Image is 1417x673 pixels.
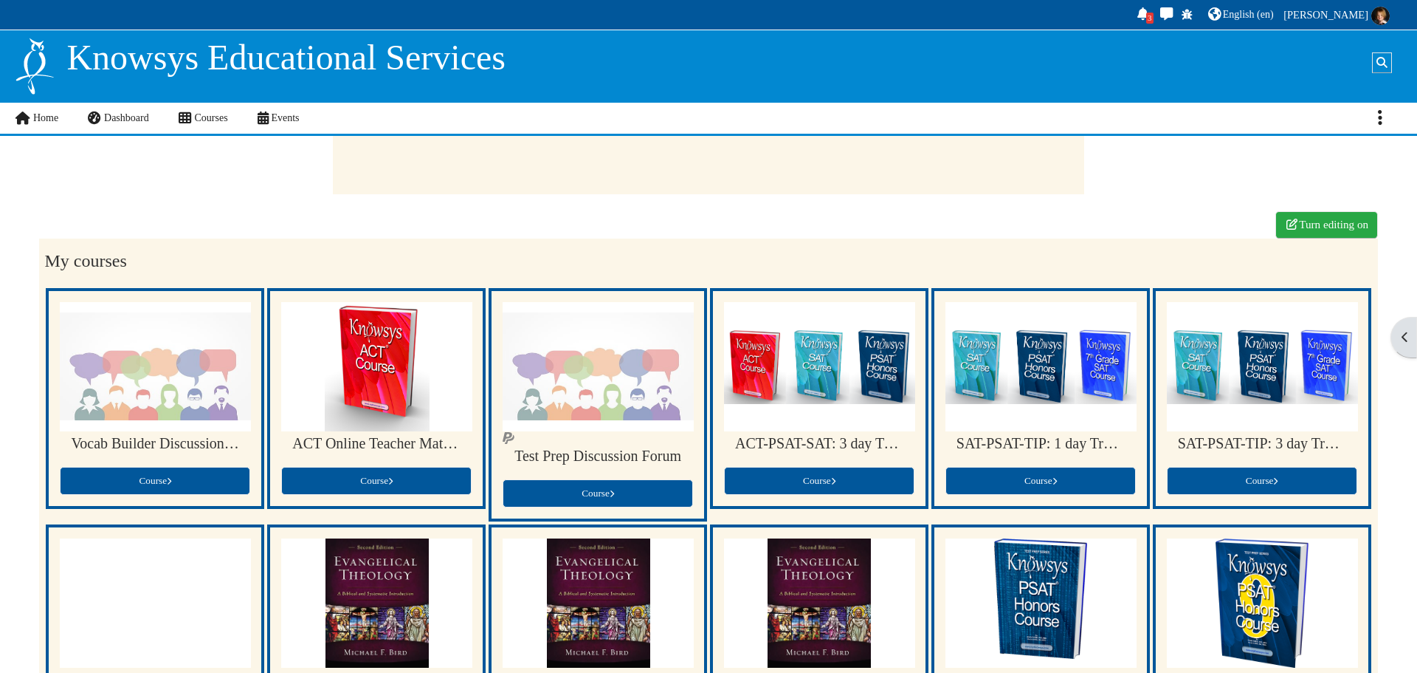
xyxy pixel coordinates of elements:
[956,435,1125,452] a: SAT-PSAT-TIP: 1 day Training
[1283,9,1368,21] span: [PERSON_NAME]
[1275,211,1378,239] a: Turn editing on
[60,467,250,495] a: Course
[1178,435,1346,452] a: SAT-PSAT-TIP: 3 day Training
[360,475,393,486] span: Course
[1156,3,1179,26] a: Toggle messaging drawer There are 0 unread conversations
[1024,475,1057,486] span: Course
[514,448,682,465] a: Test Prep Discussion Forum
[73,103,163,134] a: Dashboard
[292,435,461,452] a: ACT Online Teacher Materials
[724,467,914,495] a: Course
[14,103,314,134] nav: Site links
[1246,475,1278,486] span: Course
[582,488,614,499] span: Course
[139,475,172,486] span: Course
[1146,13,1154,24] div: 3
[503,479,693,508] a: Course
[104,112,149,123] span: Dashboard
[1363,103,1397,134] a: Actions menu
[1180,10,1193,20] i: Ad hoc debug (off)
[945,467,1136,495] a: Course
[33,112,58,123] span: Home
[164,103,243,134] a: Courses
[1206,3,1276,26] a: English ‎(en)‎
[71,435,239,452] a: Vocab Builder Discussion Forum
[194,112,227,123] span: Courses
[1281,3,1392,26] a: User menu
[803,475,835,486] span: Course
[735,435,903,452] a: ACT-PSAT-SAT: 3 day Training
[243,103,314,134] a: Events
[1159,7,1175,20] i: Toggle messaging drawer
[503,432,514,444] img: PayPal
[66,36,506,79] p: Knowsys Educational Services
[14,36,55,96] img: Logo
[1223,9,1274,20] span: English ‎(en)‎
[1133,3,1154,26] div: Show notification window with 3 new notifications
[44,250,1372,272] h2: My courses
[1167,467,1357,495] a: Course
[271,112,299,123] span: Events
[1178,3,1197,26] a: Ad hoc debug (off)
[1378,109,1382,126] i: Actions menu
[281,467,472,495] a: Course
